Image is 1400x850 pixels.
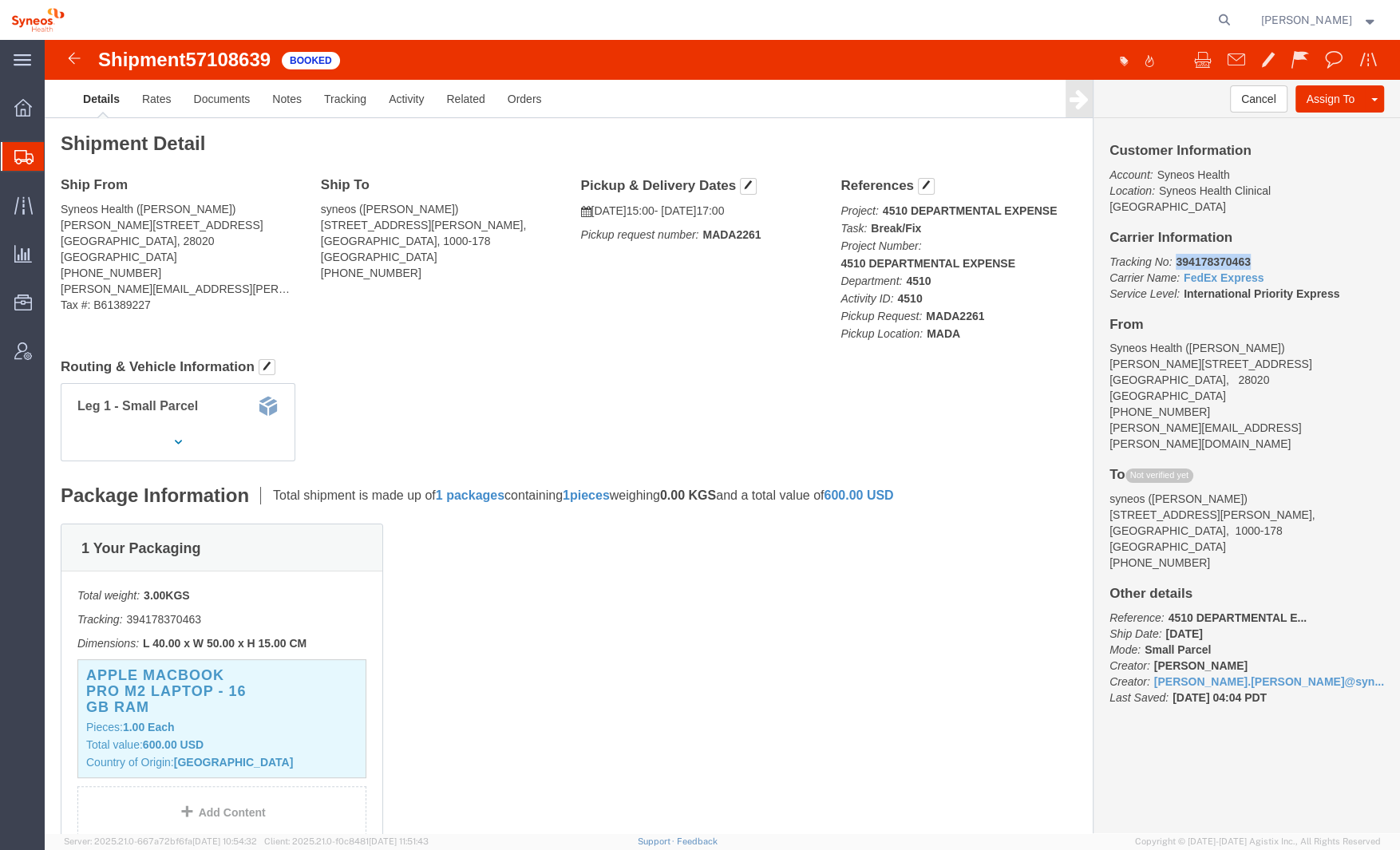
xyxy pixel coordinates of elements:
a: Feedback [677,836,718,846]
span: [DATE] 10:54:32 [192,836,257,846]
span: [DATE] 11:51:43 [369,836,429,846]
img: logo [11,8,65,32]
span: Server: 2025.21.0-667a72bf6fa [64,836,257,846]
iframe: FS Legacy Container [45,40,1400,833]
span: Raquel Ramirez Garcia [1261,11,1352,29]
button: [PERSON_NAME] [1260,10,1378,30]
a: Support [637,836,677,846]
span: Copyright © [DATE]-[DATE] Agistix Inc., All Rights Reserved [1135,835,1381,848]
span: Client: 2025.21.0-f0c8481 [264,836,429,846]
